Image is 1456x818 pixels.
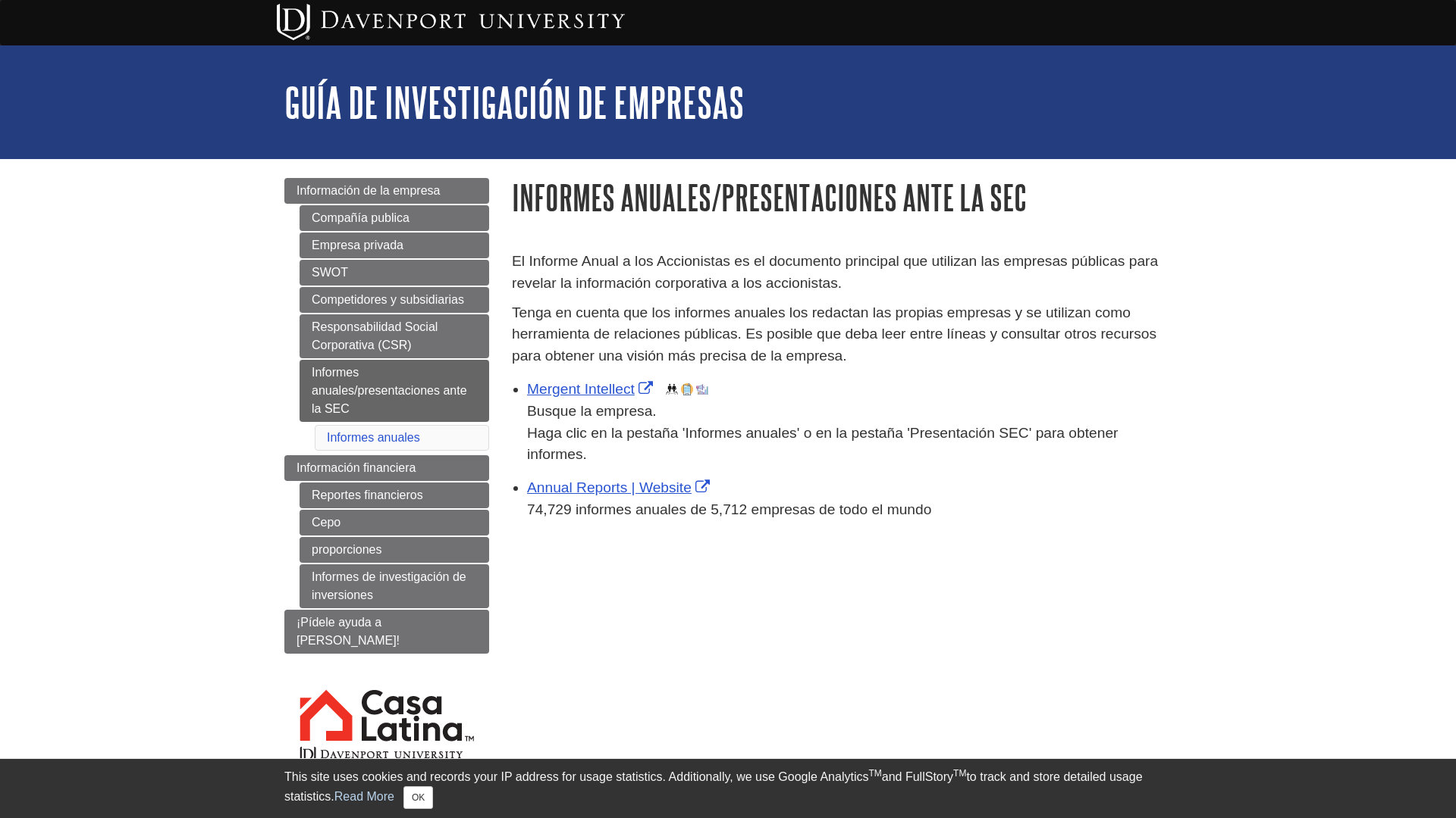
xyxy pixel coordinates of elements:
a: ¡Pídele ayuda a [PERSON_NAME]! [284,610,489,654]
p: Tenga en cuenta que los informes anuales los redactan las propias empresas y se utilizan como her... [512,302,1172,367]
sup: TM [868,768,881,779]
a: Responsabilidad Social Corporativa (CSR) [300,314,489,358]
a: Informes de investigación de inversiones [300,564,489,608]
div: Guide Page Menu [284,178,489,792]
a: Compañía publica [300,205,489,231]
a: proporciones [300,537,489,563]
p: El Informe Anual a los Accionistas es el documento principal que utilizan las empresas públicas p... [512,251,1172,295]
div: This site uses cookies and records your IP address for usage statistics. Additionally, we use Goo... [284,768,1172,809]
span: ¡Pídele ayuda a [PERSON_NAME]! [297,616,400,647]
a: SWOT [300,260,489,286]
sup: TM [953,768,966,779]
a: Informes anuales [327,431,420,444]
a: Información de la empresa [284,178,489,204]
button: Close [403,786,433,809]
a: Cepo [300,510,489,535]
a: Información financiera [284,455,489,481]
a: Link opens in new window [527,479,714,495]
a: Link opens in new window [527,381,657,397]
div: 74,729 informes anuales de 5,712 empresas de todo el mundo [527,499,1172,521]
a: Reportes financieros [300,482,489,508]
img: Industry Report [696,383,708,395]
img: Company Information [681,383,693,395]
img: Demographics [666,383,678,395]
a: Guía de investigación de empresas [284,79,744,126]
span: Información financiera [297,461,416,474]
a: Competidores y subsidiarias [300,287,489,313]
img: Davenport University [277,4,625,40]
div: Busque la empresa. Haga clic en la pestaña 'Informes anuales' o en la pestaña 'Presentación SEC' ... [527,401,1172,466]
a: Read More [334,790,394,803]
a: Informes anuales/presentaciones ante la SEC [300,360,489,422]
a: Empresa privada [300,233,489,258]
span: Información de la empresa [297,184,440,197]
h1: Informes anuales/presentaciones ante la SEC [512,178,1172,217]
